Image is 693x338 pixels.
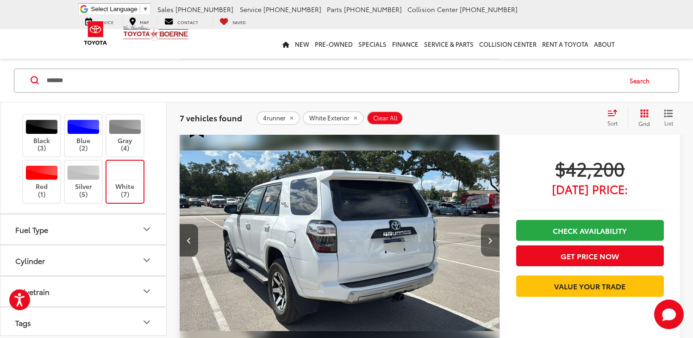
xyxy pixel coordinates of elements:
span: Grid [638,119,650,127]
a: Collision Center [476,29,539,59]
span: [PHONE_NUMBER] [263,5,321,14]
span: Service [240,5,262,14]
a: About [591,29,618,59]
a: Contact [157,17,205,26]
svg: Start Chat [654,300,684,329]
label: Red (1) [23,165,61,198]
div: Cylinder [141,255,152,266]
button: TagsTags [0,307,167,337]
label: Blue (2) [65,119,102,152]
a: Specials [356,29,389,59]
button: Get Price Now [516,245,664,266]
div: Tags [141,317,152,328]
span: [DATE] Price: [516,184,664,194]
a: New [292,29,312,59]
button: Search [621,69,663,92]
span: [PHONE_NUMBER] [460,5,518,14]
span: 7 vehicles found [180,112,242,123]
button: remove White [303,111,364,125]
button: Next image [481,224,499,257]
div: Tags [15,318,31,326]
button: remove 4runner [256,111,300,125]
a: Check Availability [516,220,664,241]
input: Search by Make, Model, or Keyword [46,69,621,92]
span: List [664,119,673,127]
span: Sort [607,119,618,127]
div: Drivetrain [15,287,50,295]
a: Service & Parts: Opens in a new tab [421,29,476,59]
label: Gray (4) [106,119,144,152]
span: White Exterior [309,114,350,122]
button: Clear All [367,111,403,125]
button: CylinderCylinder [0,245,167,275]
span: Clear All [373,114,398,122]
img: Toyota [78,18,113,48]
div: Drivetrain [141,286,152,297]
a: Service [78,17,120,26]
a: My Saved Vehicles [212,17,253,26]
span: Collision Center [407,5,458,14]
a: Map [122,17,156,26]
label: Black (3) [23,119,61,152]
button: Previous image [180,224,198,257]
button: Select sort value [603,109,628,127]
button: Fuel TypeFuel Type [0,214,167,244]
div: Fuel Type [15,225,48,233]
a: Select Language​ [91,6,149,13]
label: Silver (5) [65,165,102,198]
div: Fuel Type [141,224,152,235]
span: 4runner [263,114,286,122]
a: Home [280,29,292,59]
span: [PHONE_NUMBER] [344,5,402,14]
span: Select Language [91,6,137,13]
span: ▼ [143,6,149,13]
a: Pre-Owned [312,29,356,59]
span: Sales [157,5,174,14]
span: Saved [232,19,246,25]
a: Rent a Toyota [539,29,591,59]
a: Value Your Trade [516,275,664,296]
img: Vic Vaughan Toyota of Boerne [123,25,189,41]
button: Toggle Chat Window [654,300,684,329]
button: Grid View [628,109,657,127]
button: List View [657,109,680,127]
span: Parts [327,5,342,14]
span: $42,200 [516,156,664,180]
a: Finance [389,29,421,59]
div: Cylinder [15,256,45,264]
span: [PHONE_NUMBER] [175,5,233,14]
button: DrivetrainDrivetrain [0,276,167,306]
label: White (7) [106,165,144,198]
